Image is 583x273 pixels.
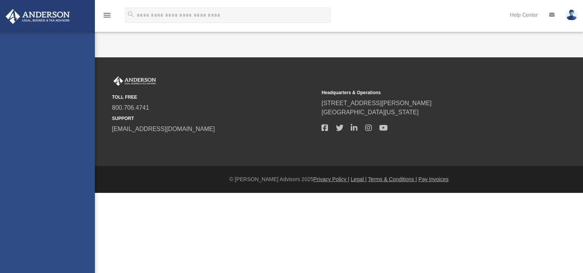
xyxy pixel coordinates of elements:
[321,109,419,115] a: [GEOGRAPHIC_DATA][US_STATE]
[368,176,417,182] a: Terms & Conditions |
[351,176,367,182] a: Legal |
[127,10,135,19] i: search
[321,89,526,96] small: Headquarters & Operations
[102,14,112,20] a: menu
[112,115,316,122] small: SUPPORT
[102,11,112,20] i: menu
[112,76,158,86] img: Anderson Advisors Platinum Portal
[566,9,577,21] img: User Pic
[112,94,316,101] small: TOLL FREE
[321,100,432,106] a: [STREET_ADDRESS][PERSON_NAME]
[95,175,583,183] div: © [PERSON_NAME] Advisors 2025
[112,104,149,111] a: 800.706.4741
[112,126,215,132] a: [EMAIL_ADDRESS][DOMAIN_NAME]
[3,9,72,24] img: Anderson Advisors Platinum Portal
[314,176,350,182] a: Privacy Policy |
[418,176,448,182] a: Pay Invoices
